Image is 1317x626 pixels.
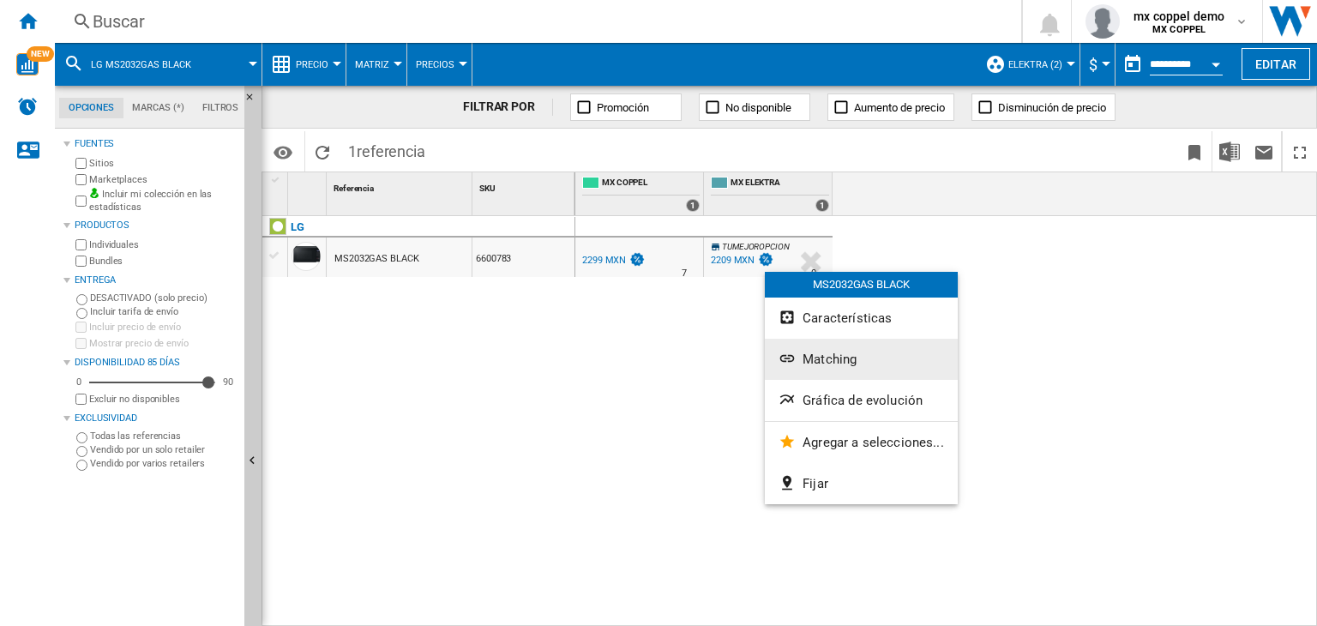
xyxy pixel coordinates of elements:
[803,352,857,367] span: Matching
[765,422,958,463] button: Agregar a selecciones...
[765,380,958,421] button: Gráfica de evolución
[803,310,892,326] span: Características
[765,272,958,298] div: MS2032GAS BLACK
[803,393,923,408] span: Gráfica de evolución
[765,298,958,339] button: Características
[803,435,944,450] span: Agregar a selecciones...
[765,463,958,504] button: Fijar...
[765,339,958,380] button: Matching
[803,476,828,491] span: Fijar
